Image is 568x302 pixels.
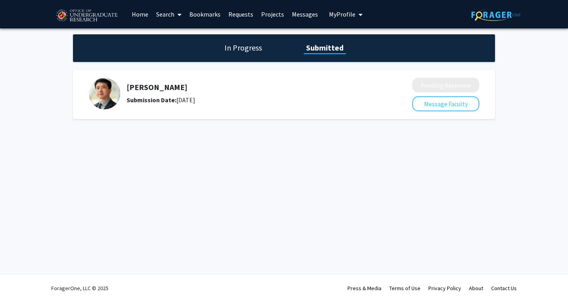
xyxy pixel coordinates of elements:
a: Bookmarks [185,0,224,28]
a: Messages [288,0,322,28]
h1: In Progress [222,42,264,53]
a: Contact Us [491,285,517,292]
div: [DATE] [127,95,370,105]
a: Projects [257,0,288,28]
a: Press & Media [348,285,381,292]
a: Terms of Use [389,285,420,292]
img: University of Maryland Logo [53,6,120,26]
a: Requests [224,0,257,28]
button: Pending Response [412,78,479,92]
h1: Submitted [304,42,346,53]
a: Message Faculty [412,100,479,108]
span: My Profile [329,10,355,18]
a: About [469,285,483,292]
h5: [PERSON_NAME] [127,83,370,92]
b: Submission Date: [127,96,176,104]
a: Home [128,0,152,28]
button: Message Faculty [412,96,479,111]
iframe: Chat [6,266,34,296]
div: ForagerOne, LLC © 2025 [51,274,108,302]
img: ForagerOne Logo [471,9,521,21]
a: Privacy Policy [428,285,461,292]
img: Profile Picture [89,78,120,109]
a: Search [152,0,185,28]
